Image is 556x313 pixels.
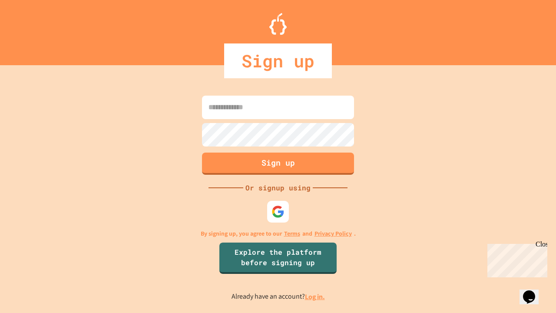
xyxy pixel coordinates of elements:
[484,240,547,277] iframe: chat widget
[284,229,300,238] a: Terms
[224,43,332,78] div: Sign up
[3,3,60,55] div: Chat with us now!Close
[305,292,325,301] a: Log in.
[219,243,337,274] a: Explore the platform before signing up
[269,13,287,35] img: Logo.svg
[314,229,352,238] a: Privacy Policy
[520,278,547,304] iframe: chat widget
[243,183,313,193] div: Or signup using
[232,291,325,302] p: Already have an account?
[201,229,356,238] p: By signing up, you agree to our and .
[271,205,285,218] img: google-icon.svg
[202,153,354,175] button: Sign up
